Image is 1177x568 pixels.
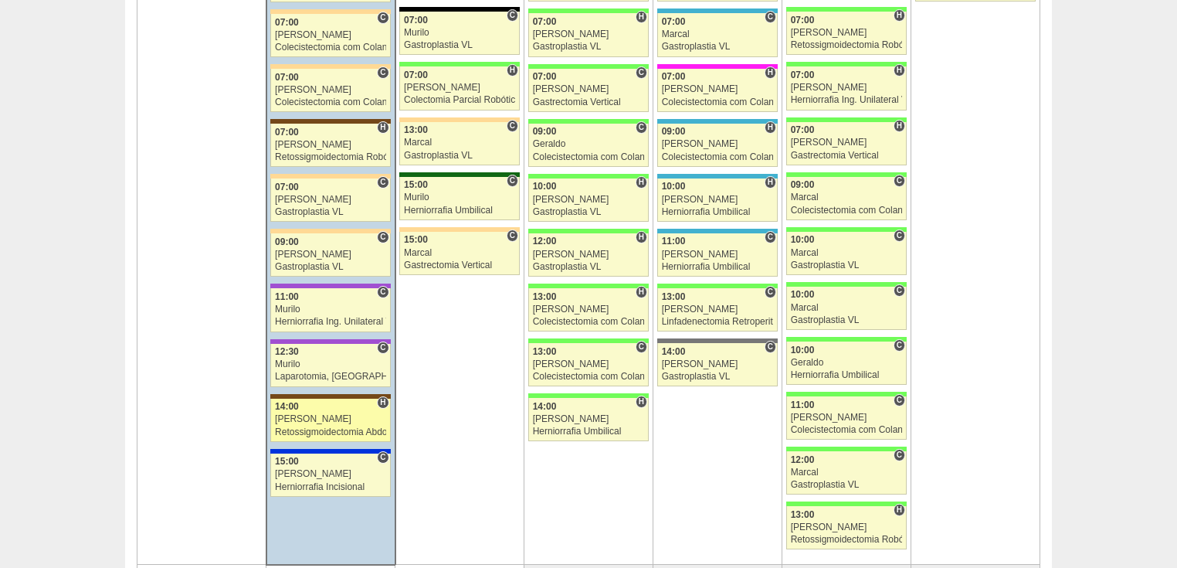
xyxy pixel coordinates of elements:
div: Murilo [275,359,386,369]
div: [PERSON_NAME] [791,138,903,148]
span: Consultório [507,230,518,242]
div: Key: Brasil [528,338,649,343]
div: [PERSON_NAME] [533,84,645,94]
a: C 10:00 Geraldo Herniorrafia Umbilical [786,342,907,385]
div: Marcal [662,29,774,39]
a: H 14:00 [PERSON_NAME] Retossigmoidectomia Abdominal VL [270,399,390,442]
div: Gastrectomia Vertical [533,97,645,107]
a: C 11:00 [PERSON_NAME] Colecistectomia com Colangiografia VL [786,396,907,440]
div: Key: Brasil [786,227,907,232]
div: Retossigmoidectomia Robótica [275,152,386,162]
div: [PERSON_NAME] [275,140,386,150]
span: Hospital [894,120,905,132]
div: Key: Bartira [399,227,520,232]
span: 10:00 [791,234,815,245]
div: Gastroplastia VL [791,260,903,270]
div: Gastroplastia VL [275,207,386,217]
span: Hospital [636,396,647,408]
div: [PERSON_NAME] [533,29,645,39]
span: Consultório [377,451,388,464]
div: [PERSON_NAME] [791,413,903,423]
div: [PERSON_NAME] [275,250,386,260]
div: Colecistectomia com Colangiografia VL [791,206,903,216]
span: 07:00 [662,16,686,27]
span: Consultório [636,341,647,353]
a: C 15:00 [PERSON_NAME] Herniorrafia Incisional [270,454,390,497]
span: Consultório [765,11,776,23]
span: Hospital [894,504,905,516]
div: Herniorrafia Ing. Unilateral VL [275,317,386,327]
span: 13:00 [533,291,557,302]
a: C 07:00 [PERSON_NAME] Gastrectomia Vertical [528,69,649,112]
div: [PERSON_NAME] [662,250,774,260]
div: [PERSON_NAME] [662,139,774,149]
div: Key: Pro Matre [657,64,778,69]
span: Consultório [894,394,905,406]
span: 07:00 [791,15,815,26]
div: Key: Santa Joana [270,394,390,399]
a: C 12:00 Marcal Gastroplastia VL [786,451,907,495]
span: Consultório [636,66,647,79]
a: C 13:00 [PERSON_NAME] Linfadenectomia Retroperitoneal [657,288,778,332]
span: Consultório [377,231,388,243]
span: 11:00 [662,236,686,247]
div: Colecistectomia com Colangiografia VL [662,152,774,162]
div: Key: Bartira [399,117,520,122]
div: Gastroplastia VL [275,262,386,272]
div: Gastroplastia VL [791,315,903,325]
div: Key: Santa Maria [399,172,520,177]
div: Key: Brasil [786,337,907,342]
div: Colecistectomia com Colangiografia VL [533,152,645,162]
div: Gastroplastia VL [533,262,645,272]
a: H 07:00 [PERSON_NAME] Retossigmoidectomia Robótica [270,124,390,167]
span: 14:00 [662,346,686,357]
div: Key: Brasil [528,9,649,13]
span: Consultório [894,449,905,461]
div: [PERSON_NAME] [662,304,774,315]
span: 09:00 [533,126,557,137]
a: C 15:00 Murilo Herniorrafia Umbilical [399,177,520,220]
span: Hospital [636,231,647,243]
div: Key: São Bernardo [657,338,778,343]
div: [PERSON_NAME] [533,195,645,205]
span: 09:00 [791,179,815,190]
span: 07:00 [275,17,299,28]
div: Key: Brasil [786,62,907,66]
span: Hospital [377,396,388,409]
div: Key: Brasil [528,64,649,69]
div: Colecistectomia com Colangiografia VL [791,425,903,435]
span: Consultório [377,12,388,24]
span: Hospital [636,176,647,189]
div: Colecistectomia com Colangiografia VL [275,43,386,53]
div: Key: Santa Joana [270,119,390,124]
a: H 07:00 [PERSON_NAME] Herniorrafia Ing. Unilateral VL [786,66,907,110]
div: Murilo [404,28,515,38]
a: C 09:00 Geraldo Colecistectomia com Colangiografia VL [528,124,649,167]
span: Hospital [636,11,647,23]
a: H 12:00 [PERSON_NAME] Gastroplastia VL [528,233,649,277]
span: 09:00 [662,126,686,137]
span: 07:00 [791,124,815,135]
div: Key: Brasil [786,447,907,451]
div: [PERSON_NAME] [662,359,774,369]
span: Consultório [894,175,905,187]
span: 07:00 [533,16,557,27]
div: Key: Brasil [786,7,907,12]
span: 14:00 [275,401,299,412]
div: Key: IFOR [270,284,390,288]
div: Key: Brasil [657,284,778,288]
div: Herniorrafia Umbilical [662,207,774,217]
span: 07:00 [533,71,557,82]
a: C 10:00 Marcal Gastroplastia VL [786,232,907,275]
span: 10:00 [791,345,815,355]
div: Key: Bartira [270,174,390,179]
span: 11:00 [791,400,815,410]
a: H 13:00 [PERSON_NAME] Retossigmoidectomia Robótica [786,506,907,549]
div: Gastroplastia VL [791,480,903,490]
a: C 07:00 [PERSON_NAME] Colecistectomia com Colangiografia VL [270,14,390,57]
div: Marcal [791,192,903,202]
span: 13:00 [791,509,815,520]
div: Key: Brasil [786,392,907,396]
div: Laparotomia, [GEOGRAPHIC_DATA], Drenagem, Bridas VL [275,372,386,382]
span: 13:00 [533,346,557,357]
